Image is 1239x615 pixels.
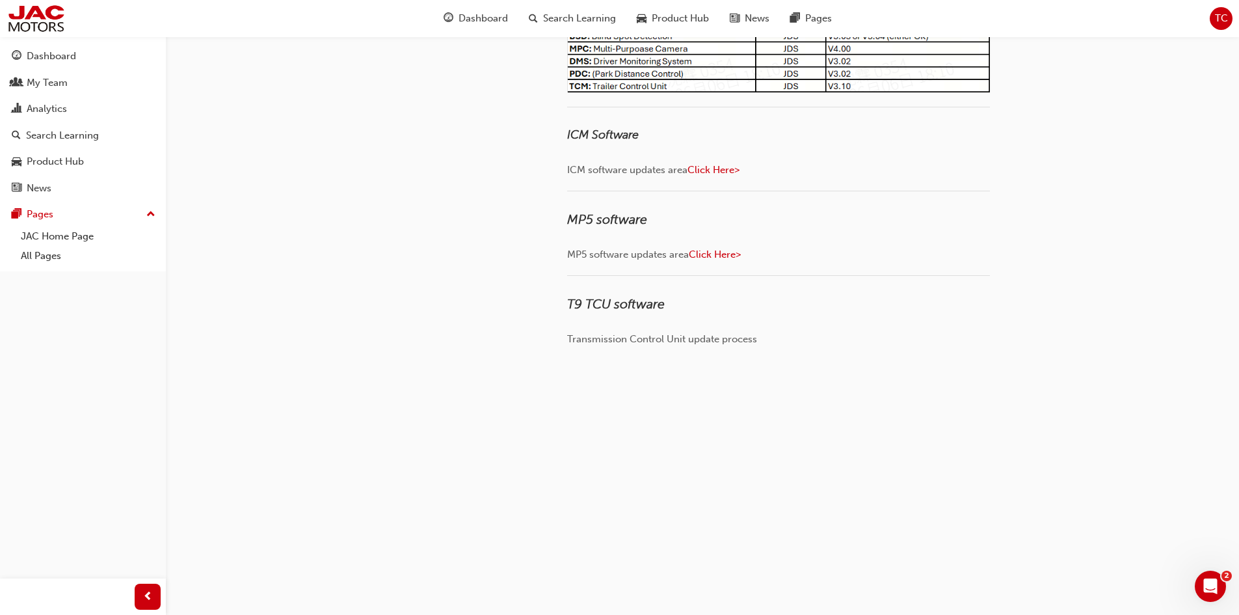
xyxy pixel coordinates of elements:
[30,439,57,448] span: Home
[780,5,842,32] a: pages-iconPages
[5,97,161,121] a: Analytics
[1221,571,1232,581] span: 2
[146,206,155,223] span: up-icon
[790,10,800,27] span: pages-icon
[12,103,21,115] span: chart-icon
[27,49,76,64] div: Dashboard
[46,72,61,86] div: JAC
[5,71,161,95] a: My Team
[46,258,61,271] div: JAC
[15,53,41,79] div: Profile image for JAC
[60,343,200,369] button: Send us a message
[26,128,99,143] div: Search Learning
[12,156,21,168] span: car-icon
[174,406,260,458] button: Tickets
[5,150,161,174] a: Product Hub
[64,134,100,148] div: • [DATE]
[518,5,626,32] a: search-iconSearch Learning
[567,333,757,345] span: Transmission Control Unit update process
[64,72,100,86] div: • [DATE]
[46,60,176,70] span: We've completed your ticket
[16,246,161,266] a: All Pages
[96,6,167,28] h1: Messages
[567,164,687,176] span: ICM software updates area
[529,10,538,27] span: search-icon
[1215,11,1228,26] span: TC
[5,42,161,202] button: DashboardMy TeamAnalyticsSearch LearningProduct HubNews
[87,406,173,458] button: Messages
[5,176,161,200] a: News
[27,154,84,169] div: Product Hub
[46,134,61,148] div: JAC
[459,11,508,26] span: Dashboard
[689,249,741,260] a: Click Here>
[745,11,769,26] span: News
[46,245,176,256] span: We've completed your ticket
[15,238,41,264] div: Profile image for JAC
[719,5,780,32] a: news-iconNews
[567,128,639,142] span: ICM Software
[64,402,100,416] div: • [DATE]
[201,439,233,448] span: Tickets
[567,212,647,227] span: MP5 software
[46,122,403,132] span: Thanks please update when you can. Do you need to return the ESC module ?
[27,102,67,116] div: Analytics
[12,183,21,195] span: news-icon
[1210,7,1232,30] button: TC
[15,293,41,319] div: Profile image for JAC
[228,5,252,29] div: Close
[27,207,53,222] div: Pages
[46,184,176,194] span: We've completed your ticket
[730,10,739,27] span: news-icon
[12,77,21,89] span: people-icon
[46,354,61,368] div: JAC
[626,5,719,32] a: car-iconProduct Hub
[46,390,563,400] span: Hi [PERSON_NAME], Check out the release of new Service Bulletin Click here Engine radiator fan so...
[15,341,41,367] div: Profile image for JAC
[7,4,66,33] img: jac-portal
[433,5,518,32] a: guage-iconDashboard
[15,115,41,141] div: Profile image for JAC
[64,196,100,210] div: • [DATE]
[5,202,161,226] button: Pages
[46,342,630,352] span: Hi [PERSON_NAME], Check out the release of new Service Bulletin Click here Engine radiator fan so...
[59,169,134,182] span: Technical Report
[16,226,161,247] a: JAC Home Page
[27,181,51,196] div: News
[64,258,100,271] div: • [DATE]
[46,196,61,210] div: JAC
[543,11,616,26] span: Search Learning
[15,176,41,202] div: Profile image for JAC
[12,130,21,142] span: search-icon
[12,51,21,62] span: guage-icon
[46,306,61,320] div: JAC
[805,11,832,26] span: Pages
[567,297,665,312] span: T9 TCU software
[5,44,161,68] a: Dashboard
[105,439,155,448] span: Messages
[59,230,134,244] span: Technical Report
[59,107,134,120] span: Technical Report
[64,306,100,320] div: • [DATE]
[12,209,21,221] span: pages-icon
[59,45,134,59] span: Technical Report
[46,402,61,416] div: JAC
[5,124,161,148] a: Search Learning
[652,11,709,26] span: Product Hub
[687,164,739,176] a: Click Here>
[567,249,689,260] span: MP5 software updates area
[143,589,153,605] span: prev-icon
[1195,571,1226,602] iframe: Intercom live chat
[637,10,646,27] span: car-icon
[444,10,453,27] span: guage-icon
[27,75,68,90] div: My Team
[46,294,563,304] span: Hi [PERSON_NAME], Check out the release of new Service Bulletin Click here Engine radiator fan so...
[15,389,41,415] div: Profile image for JAC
